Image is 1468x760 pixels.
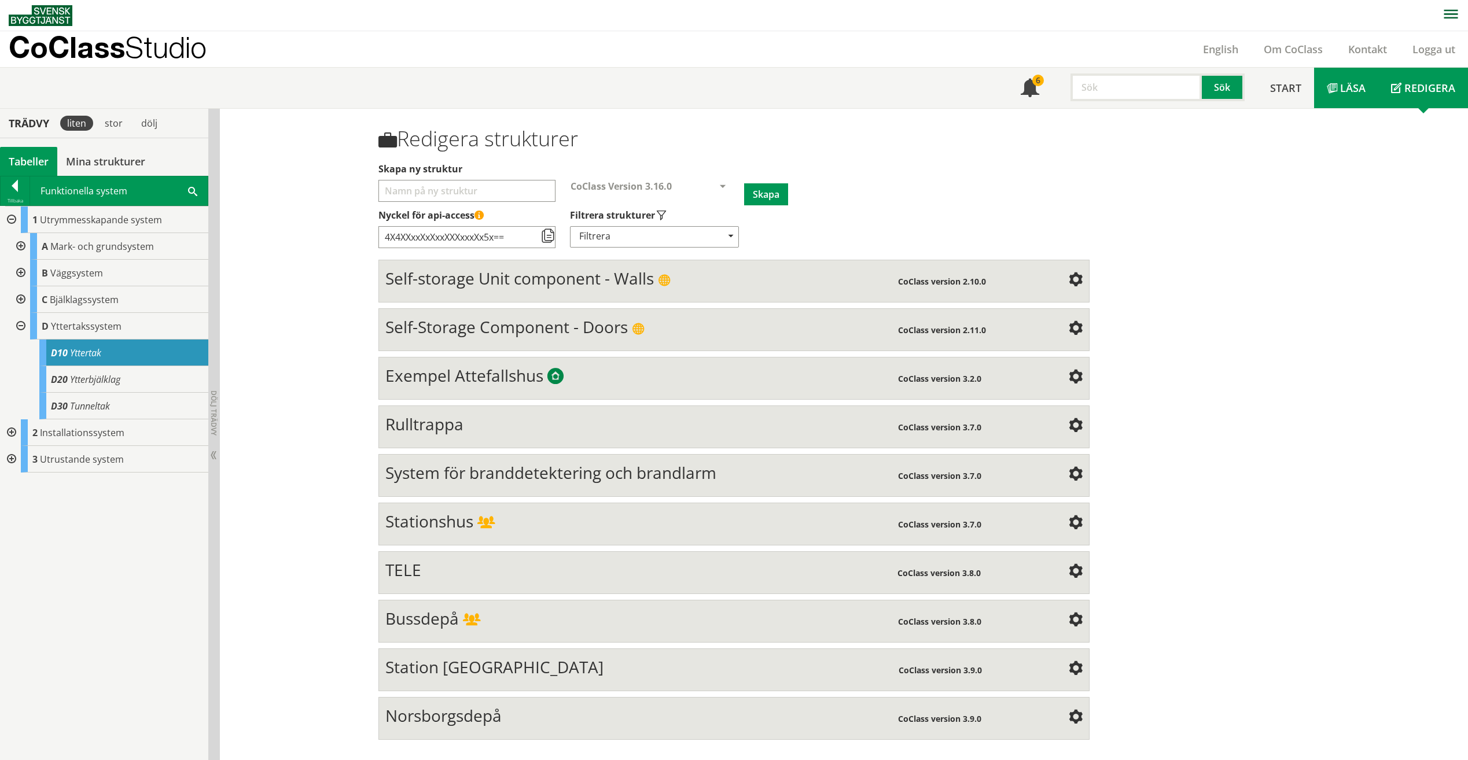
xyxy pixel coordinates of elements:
a: Start [1257,68,1314,108]
input: Välj ett namn för att skapa en ny struktur Välj vilka typer av strukturer som ska visas i din str... [378,180,555,202]
span: System för branddetektering och brandlarm [385,462,716,484]
span: Mark- och grundsystem [50,240,154,253]
img: Svensk Byggtjänst [9,5,72,26]
span: Väggsystem [50,267,103,279]
a: Kontakt [1335,42,1400,56]
a: Mina strukturer [57,147,154,176]
span: Norsborgsdepå [385,704,502,726]
a: Läsa [1314,68,1378,108]
span: CoClass version 3.7.0 [898,422,981,433]
span: Installationssystem [40,426,124,439]
span: Station [GEOGRAPHIC_DATA] [385,656,604,678]
span: Inställningar [1069,468,1083,482]
span: D [42,320,49,333]
span: Exempel Attefallshus [385,364,543,386]
span: Inställningar [1069,274,1083,287]
label: Välj vilka typer av strukturer som ska visas i din strukturlista [570,209,738,222]
span: Inställningar [1069,371,1083,385]
a: 6 [1008,68,1052,108]
span: Ytterbjälklag [70,373,120,386]
span: Bjälklagssystem [50,293,119,306]
p: CoClass [9,40,207,54]
span: 3 [32,453,38,466]
span: Notifikationer [1021,80,1039,98]
span: Start [1270,81,1301,95]
span: A [42,240,48,253]
div: Trädvy [2,117,56,130]
span: Tunneltak [70,400,110,412]
label: Välj ett namn för att skapa en ny struktur [378,163,1090,175]
span: Self-storage Unit component - Walls [385,267,654,289]
label: Nyckel till åtkomststruktur via API (kräver API-licensabonnemang) [378,209,1090,222]
a: Redigera [1378,68,1468,108]
a: Logga ut [1400,42,1468,56]
span: Publik struktur [658,274,671,287]
span: Stationshus [385,510,473,532]
span: Publik struktur [632,323,645,335]
span: Inställningar [1069,711,1083,725]
span: Denna API-nyckel ger åtkomst till alla strukturer som du har skapat eller delat med dig av. Håll ... [474,211,484,220]
span: Rulltrappa [385,413,463,435]
span: TELE [385,559,421,581]
span: CoClass version 3.9.0 [898,713,981,724]
span: Yttertakssystem [51,320,122,333]
span: Inställningar [1069,565,1083,579]
div: Tillbaka [1,196,30,205]
div: Funktionella system [30,176,208,205]
input: Nyckel till åtkomststruktur via API (kräver API-licensabonnemang) [378,226,555,248]
span: CoClass Version 3.16.0 [571,180,672,193]
span: Self-Storage Component - Doors [385,316,628,338]
span: D30 [51,400,68,412]
span: Utrustande system [40,453,124,466]
span: CoClass version 3.9.0 [899,665,982,676]
span: Kopiera [541,230,555,244]
span: Inställningar [1069,662,1083,676]
span: Delad struktur [463,614,480,627]
div: Välj CoClass-version för att skapa en ny struktur [561,180,744,209]
span: Studio [125,30,207,64]
button: Skapa [744,183,788,205]
span: CoClass version 3.8.0 [897,567,981,578]
div: liten [60,116,93,131]
span: D20 [51,373,68,386]
div: stor [98,116,130,131]
span: Yttertak [70,346,101,359]
span: 2 [32,426,38,439]
span: Delad struktur [477,517,495,530]
span: CoClass version 3.7.0 [898,519,981,530]
span: CoClass version 3.7.0 [898,470,981,481]
span: D10 [51,346,68,359]
span: Byggtjänsts exempelstrukturer [547,369,564,385]
a: CoClassStudio [9,31,231,67]
span: C [42,293,47,306]
span: Läsa [1340,81,1366,95]
button: Sök [1202,73,1245,101]
span: CoClass version 3.2.0 [898,373,981,384]
span: Utrymmesskapande system [40,213,162,226]
input: Sök [1070,73,1202,101]
span: 1 [32,213,38,226]
span: Inställningar [1069,322,1083,336]
a: English [1190,42,1251,56]
span: CoClass version 2.11.0 [898,324,986,335]
span: CoClass version 2.10.0 [898,276,986,287]
span: Sök i tabellen [188,185,197,197]
div: dölj [134,116,164,131]
span: CoClass version 3.8.0 [898,616,981,627]
span: Inställningar [1069,419,1083,433]
span: Inställningar [1069,516,1083,530]
span: Dölj trädvy [209,390,219,436]
a: Om CoClass [1251,42,1335,56]
div: 6 [1032,75,1044,86]
span: B [42,267,48,279]
span: Inställningar [1069,614,1083,628]
h1: Redigera strukturer [378,127,1090,151]
span: Bussdepå [385,607,459,629]
div: Filtrera [570,226,739,248]
span: Redigera [1404,81,1455,95]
